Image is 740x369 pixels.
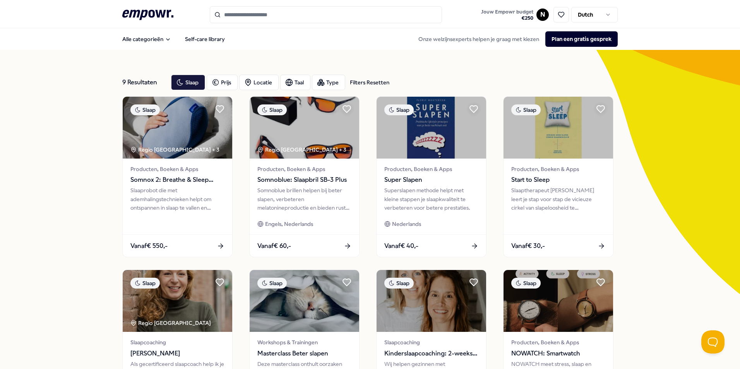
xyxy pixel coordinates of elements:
button: Slaap [171,75,205,90]
span: Producten, Boeken & Apps [130,165,224,173]
div: Slaap [257,278,287,289]
span: Start to Sleep [511,175,605,185]
img: package image [123,270,232,332]
div: Slaap [511,104,541,115]
button: Locatie [239,75,279,90]
div: Slaap [511,278,541,289]
img: package image [123,97,232,159]
div: Regio [GEOGRAPHIC_DATA] + 3 [257,145,346,154]
span: Somnox 2: Breathe & Sleep Robot [130,175,224,185]
span: Producten, Boeken & Apps [257,165,351,173]
div: Slaap [130,104,160,115]
span: Vanaf € 550,- [130,241,168,251]
button: Alle categorieën [116,31,177,47]
div: Superslapen methode helpt met kleine stappen je slaapkwaliteit te verbeteren voor betere prestaties. [384,186,478,212]
div: Filters Resetten [350,78,389,87]
a: package imageSlaapProducten, Boeken & AppsSuper SlapenSuperslapen methode helpt met kleine stappe... [376,96,486,257]
a: package imageSlaapRegio [GEOGRAPHIC_DATA] + 3Producten, Boeken & AppsSomnoblue: Slaapbril SB-3 Pl... [249,96,360,257]
div: Onze welzijnsexperts helpen je graag met kiezen [412,31,618,47]
a: Jouw Empowr budget€250 [478,7,536,23]
a: package imageSlaapRegio [GEOGRAPHIC_DATA] + 3Producten, Boeken & AppsSomnox 2: Breathe & Sleep Ro... [122,96,233,257]
span: Jouw Empowr budget [481,9,533,15]
span: Engels, Nederlands [265,220,313,228]
a: Self-care library [179,31,231,47]
img: package image [504,97,613,159]
button: Jouw Empowr budget€250 [480,7,535,23]
span: [PERSON_NAME] [130,348,224,359]
button: Type [312,75,345,90]
span: Workshops & Trainingen [257,338,351,347]
img: package image [377,97,486,159]
nav: Main [116,31,231,47]
img: package image [250,270,359,332]
div: Slaap [384,278,414,289]
span: Slaapcoaching [384,338,478,347]
span: Producten, Boeken & Apps [511,338,605,347]
span: Vanaf € 60,- [257,241,291,251]
span: Vanaf € 30,- [511,241,545,251]
div: Regio [GEOGRAPHIC_DATA] + 3 [130,145,219,154]
div: Slaaprobot die met ademhalingstechnieken helpt om ontspannen in slaap te vallen en verfrist wakke... [130,186,224,212]
div: Slaap [130,278,160,289]
iframe: Help Scout Beacon - Open [701,330,725,354]
span: Nederlands [392,220,421,228]
div: Slaap [257,104,287,115]
input: Search for products, categories or subcategories [210,6,442,23]
span: Masterclass Beter slapen [257,348,351,359]
div: Somnoblue brillen helpen bij beter slapen, verbeteren melatonineproductie en bieden rust aan [MED... [257,186,351,212]
span: Kinderslaapcoaching: 2-weekse slaapcoach trajecten [384,348,478,359]
img: package image [377,270,486,332]
div: Slaaptherapeut [PERSON_NAME] leert je stap voor stap de vicieuze cirkel van slapeloosheid te door... [511,186,605,212]
button: N [536,9,549,21]
span: Slaapcoaching [130,338,224,347]
button: Taal [280,75,310,90]
img: package image [504,270,613,332]
button: Plan een gratis gesprek [545,31,618,47]
span: Super Slapen [384,175,478,185]
span: Producten, Boeken & Apps [384,165,478,173]
div: Regio [GEOGRAPHIC_DATA] [130,319,212,327]
span: Somnoblue: Slaapbril SB-3 Plus [257,175,351,185]
span: Producten, Boeken & Apps [511,165,605,173]
span: Vanaf € 40,- [384,241,418,251]
button: Prijs [207,75,238,90]
span: NOWATCH: Smartwatch [511,348,605,359]
div: Slaap [384,104,414,115]
img: package image [250,97,359,159]
div: 9 Resultaten [122,75,165,90]
a: package imageSlaapProducten, Boeken & AppsStart to SleepSlaaptherapeut [PERSON_NAME] leert je sta... [503,96,613,257]
span: € 250 [481,15,533,21]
